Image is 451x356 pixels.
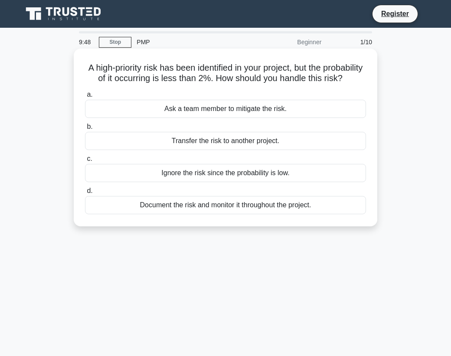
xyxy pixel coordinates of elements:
div: 1/10 [327,33,377,51]
div: Transfer the risk to another project. [85,132,366,150]
a: Stop [99,37,131,48]
a: Register [376,8,414,19]
div: Beginner [251,33,327,51]
div: 9:48 [74,33,99,51]
span: b. [87,123,92,130]
h5: A high-priority risk has been identified in your project, but the probability of it occurring is ... [84,62,367,84]
div: PMP [131,33,251,51]
span: a. [87,91,92,98]
div: Ask a team member to mitigate the risk. [85,100,366,118]
div: Ignore the risk since the probability is low. [85,164,366,182]
div: Document the risk and monitor it throughout the project. [85,196,366,214]
span: d. [87,187,92,194]
span: c. [87,155,92,162]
